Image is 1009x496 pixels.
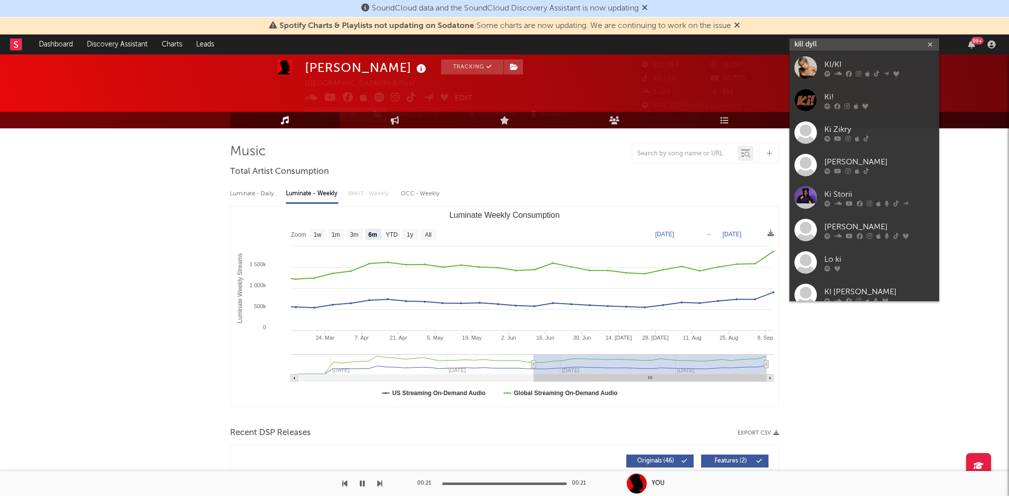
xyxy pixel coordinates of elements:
[701,455,768,468] button: Features(2)
[427,335,444,341] text: 5. May
[711,75,746,82] span: 20,700
[305,59,429,76] div: [PERSON_NAME]
[263,324,266,330] text: 0
[723,231,742,238] text: [DATE]
[789,38,939,51] input: Search for artists
[789,214,939,246] a: [PERSON_NAME]
[642,4,648,12] span: Dismiss
[824,221,934,233] div: [PERSON_NAME]
[968,40,975,48] button: 99+
[633,458,679,464] span: Originals ( 46 )
[291,231,306,238] text: Zoom
[789,84,939,116] a: Ki!
[706,231,712,238] text: →
[652,479,665,488] div: YOU
[642,75,676,82] span: 42,100
[789,181,939,214] a: Ki Storii
[738,430,779,436] button: Export CSV
[155,34,189,54] a: Charts
[536,335,554,341] text: 16. Jun
[237,253,244,323] text: Luminate Weekly Streams
[824,188,934,200] div: Ki Storii
[250,282,266,288] text: 1 000k
[789,279,939,311] a: KI [PERSON_NAME]
[316,335,335,341] text: 24. Mar
[824,156,934,168] div: [PERSON_NAME]
[824,286,934,298] div: KI [PERSON_NAME]
[368,231,377,238] text: 6m
[789,149,939,181] a: [PERSON_NAME]
[789,246,939,279] a: Lo ki
[526,107,574,122] button: Summary
[350,231,359,238] text: 3m
[355,335,369,341] text: 7. Apr
[711,89,734,95] span: 351
[708,458,754,464] span: Features ( 2 )
[462,335,482,341] text: 19. May
[417,478,437,490] div: 00:21
[478,109,516,121] span: Benchmark
[734,22,740,30] span: Dismiss
[230,427,311,439] span: Recent DSP Releases
[501,335,516,341] text: 2. Jun
[655,231,674,238] text: [DATE]
[279,22,731,30] span: : Some charts are now updating. We are continuing to work on the issue
[824,58,934,70] div: KI/KI
[250,261,266,267] text: 1 500k
[231,207,778,407] svg: Luminate Weekly Consumption
[332,231,340,238] text: 1m
[642,335,669,341] text: 28. [DATE]
[230,166,329,178] span: Total Artist Consumption
[449,211,559,219] text: Luminate Weekly Consumption
[401,185,441,202] div: OCC - Weekly
[305,107,367,122] button: Tracking
[425,231,431,238] text: All
[824,253,934,265] div: Lo ki
[314,231,322,238] text: 1w
[189,34,221,54] a: Leads
[626,455,694,468] button: Originals(46)
[230,185,276,202] div: Luminate - Daily
[390,335,407,341] text: 21. Apr
[386,231,398,238] text: YTD
[464,107,521,122] a: Benchmark
[286,185,338,202] div: Luminate - Weekly
[711,62,745,68] span: 31,047
[824,123,934,135] div: Ki Zikry
[392,390,486,397] text: US Streaming On-Demand Audio
[642,89,671,95] span: 5,123
[573,335,591,341] text: 30. Jun
[971,37,984,44] div: 99 +
[632,150,738,158] input: Search by song name or URL
[605,335,632,341] text: 14. [DATE]
[789,116,939,149] a: Ki Zikry
[441,59,504,74] button: Tracking
[372,4,639,12] span: SoundCloud data and the SoundCloud Discovery Assistant is now updating
[514,390,618,397] text: Global Streaming On-Demand Audio
[720,335,738,341] text: 25. Aug
[80,34,155,54] a: Discovery Assistant
[572,478,592,490] div: 00:21
[392,107,459,122] button: Email AlertsOff
[789,51,939,84] a: KI/KI
[757,335,773,341] text: 8. Sep
[642,62,679,68] span: 122,354
[642,102,742,109] span: 998,128 Monthly Listeners
[824,91,934,103] div: Ki!
[407,231,413,238] text: 1y
[683,335,701,341] text: 11. Aug
[279,22,474,30] span: Spotify Charts & Playlists not updating on Sodatone
[455,92,473,105] button: Edit
[32,34,80,54] a: Dashboard
[305,78,427,90] div: [GEOGRAPHIC_DATA] | R&B/Soul
[254,303,266,309] text: 500k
